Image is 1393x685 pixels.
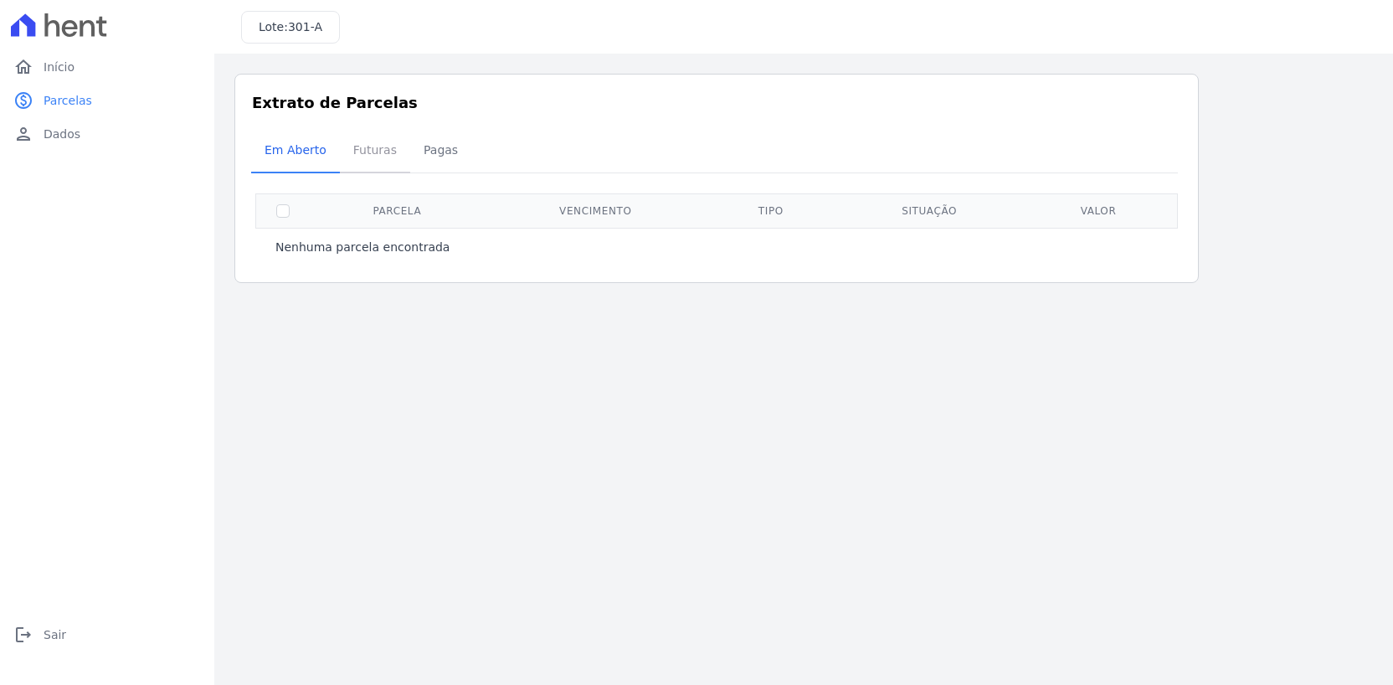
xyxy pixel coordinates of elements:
h3: Extrato de Parcelas [252,91,1181,114]
th: Situação [835,193,1024,228]
a: Futuras [340,130,410,173]
th: Tipo [707,193,835,228]
i: logout [13,625,33,645]
span: Em Aberto [254,133,337,167]
h3: Lote: [259,18,322,36]
span: Pagas [414,133,468,167]
span: Início [44,59,75,75]
span: Sair [44,626,66,643]
span: Parcelas [44,92,92,109]
a: logoutSair [7,618,208,652]
span: 301-A [288,20,322,33]
a: Pagas [410,130,471,173]
span: Dados [44,126,80,142]
th: Parcela [310,193,485,228]
i: home [13,57,33,77]
i: person [13,124,33,144]
th: Vencimento [485,193,707,228]
a: personDados [7,117,208,151]
i: paid [13,90,33,111]
th: Valor [1024,193,1174,228]
a: paidParcelas [7,84,208,117]
a: Em Aberto [251,130,340,173]
a: homeInício [7,50,208,84]
span: Futuras [343,133,407,167]
p: Nenhuma parcela encontrada [275,239,450,255]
